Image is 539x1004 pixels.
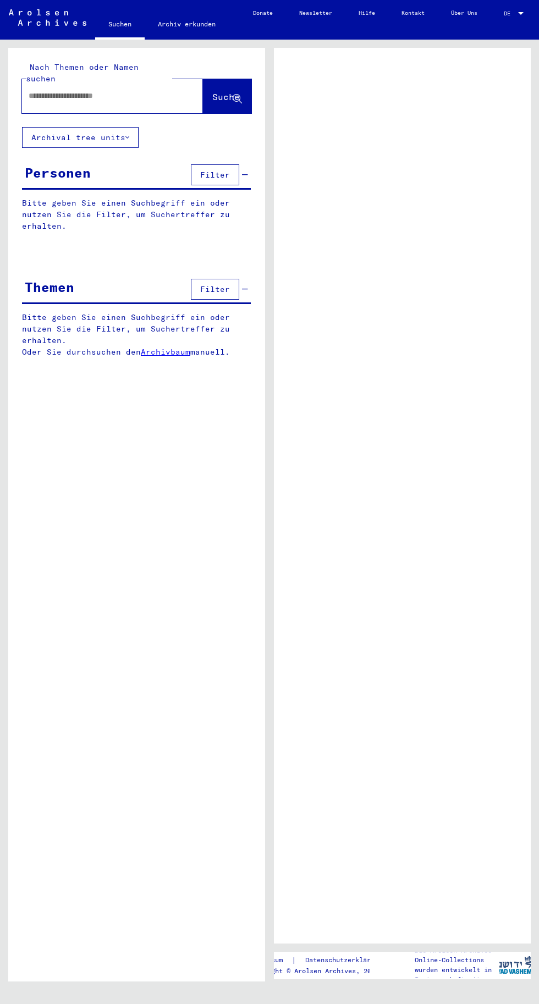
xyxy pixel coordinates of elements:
[141,347,190,357] a: Archivbaum
[212,91,240,102] span: Suche
[200,284,230,294] span: Filter
[22,127,139,148] button: Archival tree units
[200,170,230,180] span: Filter
[415,965,499,985] p: wurden entwickelt in Partnerschaft mit
[25,163,91,183] div: Personen
[415,945,499,965] p: Die Arolsen Archives Online-Collections
[296,955,395,966] a: Datenschutzerklärung
[191,279,239,300] button: Filter
[504,10,516,16] span: DE
[22,312,251,358] p: Bitte geben Sie einen Suchbegriff ein oder nutzen Sie die Filter, um Suchertreffer zu erhalten. O...
[26,62,139,84] mat-label: Nach Themen oder Namen suchen
[494,951,536,979] img: yv_logo.png
[95,11,145,40] a: Suchen
[248,955,395,966] div: |
[22,197,251,232] p: Bitte geben Sie einen Suchbegriff ein oder nutzen Sie die Filter, um Suchertreffer zu erhalten.
[145,11,229,37] a: Archiv erkunden
[191,164,239,185] button: Filter
[248,966,395,976] p: Copyright © Arolsen Archives, 2021
[9,9,86,26] img: Arolsen_neg.svg
[25,277,74,297] div: Themen
[203,79,251,113] button: Suche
